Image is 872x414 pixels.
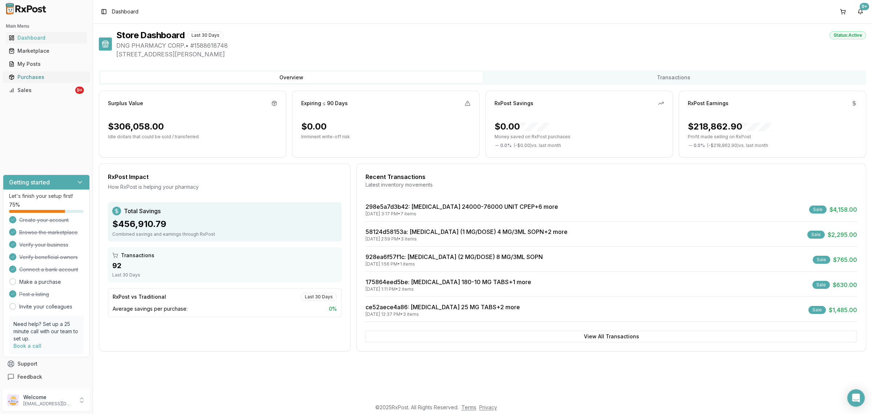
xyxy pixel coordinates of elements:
div: 9+ [860,3,869,10]
div: Combined savings and earnings through RxPost [112,231,337,237]
span: 0.0 % [694,143,705,148]
div: Open Intercom Messenger [847,389,865,407]
div: Sale [808,306,826,314]
a: Terms [461,404,476,410]
span: $2,295.00 [828,230,857,239]
span: Create your account [19,216,69,224]
button: My Posts [3,58,90,70]
span: Connect a bank account [19,266,78,273]
nav: breadcrumb [112,8,138,15]
span: $630.00 [833,280,857,289]
span: 0 % [329,305,337,313]
div: RxPost Earnings [688,100,728,107]
span: Browse the marketplace [19,229,78,236]
div: $218,862.90 [688,121,771,132]
h1: Store Dashboard [116,29,185,41]
a: Purchases [6,71,87,84]
h3: Getting started [9,178,50,187]
button: Support [3,357,90,370]
a: ce52aece4a86: [MEDICAL_DATA] 25 MG TABS+2 more [366,303,520,311]
span: [STREET_ADDRESS][PERSON_NAME] [116,50,866,59]
span: 0.0 % [500,143,512,148]
a: 298e5a7d3b42: [MEDICAL_DATA] 24000-76000 UNIT CPEP+6 more [366,203,558,210]
p: Need help? Set up a 25 minute call with our team to set up. [13,321,79,342]
span: Verify your business [19,241,68,248]
div: RxPost Savings [494,100,533,107]
a: Make a purchase [19,278,61,286]
img: User avatar [7,394,19,406]
div: Sale [812,281,830,289]
div: Sale [807,231,825,239]
div: 92 [112,260,337,271]
a: My Posts [6,57,87,71]
button: Purchases [3,71,90,83]
div: Last 30 Days [301,293,337,301]
div: Surplus Value [108,100,143,107]
div: [DATE] 2:59 PM • 3 items [366,236,568,242]
div: How RxPost is helping your pharmacy [108,183,342,191]
div: Last 30 Days [187,31,223,39]
span: Post a listing [19,291,49,298]
button: Dashboard [3,32,90,44]
div: Marketplace [9,47,84,55]
button: Feedback [3,370,90,383]
span: $4,158.00 [829,205,857,214]
span: 75 % [9,201,20,208]
p: Let's finish your setup first! [9,192,84,200]
a: Privacy [479,404,497,410]
div: $306,058.00 [108,121,164,132]
div: Expiring ≤ 90 Days [301,100,348,107]
img: RxPost Logo [3,3,49,15]
div: [DATE] 12:37 PM • 3 items [366,311,520,317]
div: Latest inventory movements [366,181,857,188]
span: Feedback [17,373,42,381]
div: Sale [809,206,827,214]
button: Transactions [483,72,865,83]
div: Sale [813,256,830,264]
div: Status: Active [829,31,866,39]
a: Invite your colleagues [19,303,72,310]
button: Sales9+ [3,84,90,96]
a: 58124d58153a: [MEDICAL_DATA] (1 MG/DOSE) 4 MG/3ML SOPN+2 more [366,228,568,235]
button: Marketplace [3,45,90,57]
div: Purchases [9,73,84,81]
p: Imminent write-off risk [301,134,471,140]
p: [EMAIL_ADDRESS][DOMAIN_NAME] [23,401,74,407]
button: View All Transactions [366,331,857,342]
div: 9+ [75,87,84,94]
div: $0.00 [494,121,549,132]
a: Marketplace [6,44,87,57]
button: 9+ [855,6,866,17]
span: Transactions [121,252,154,259]
a: Book a call [13,343,41,349]
a: Sales9+ [6,84,87,97]
div: $456,910.79 [112,218,337,230]
span: Total Savings [124,207,161,215]
div: Last 30 Days [112,272,337,278]
p: Profit made selling on RxPost [688,134,857,140]
p: Money saved on RxPost purchases [494,134,664,140]
span: $1,485.00 [829,306,857,314]
div: RxPost Impact [108,172,342,181]
div: Sales [9,87,74,94]
a: Dashboard [6,31,87,44]
span: Dashboard [112,8,138,15]
div: Dashboard [9,34,84,41]
span: ( - $0.00 ) vs. last month [514,143,561,148]
span: ( - $218,862.90 ) vs. last month [707,143,768,148]
div: My Posts [9,60,84,68]
div: RxPost vs Traditional [113,293,166,300]
div: [DATE] 3:17 PM • 7 items [366,211,558,217]
div: $0.00 [301,121,327,132]
p: Idle dollars that could be sold / transferred [108,134,277,140]
span: Average savings per purchase: [113,305,187,313]
span: DNG PHARMACY CORP. • # 1588618748 [116,41,866,50]
div: [DATE] 1:11 PM • 2 items [366,286,531,292]
h2: Main Menu [6,23,87,29]
div: Recent Transactions [366,172,857,181]
p: Welcome [23,394,74,401]
div: [DATE] 1:56 PM • 1 items [366,261,543,267]
a: 175864eed5be: [MEDICAL_DATA] 180-10 MG TABS+1 more [366,278,531,286]
a: 928ea6f57f1c: [MEDICAL_DATA] (2 MG/DOSE) 8 MG/3ML SOPN [366,253,543,260]
span: Verify beneficial owners [19,254,78,261]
